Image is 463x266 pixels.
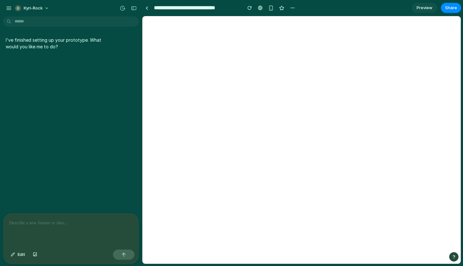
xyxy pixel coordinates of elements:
p: I've finished setting up your prototype. What would you like me to do? [6,37,111,50]
button: Edit [8,250,28,260]
span: Preview [417,5,432,11]
span: Edit [18,251,25,258]
span: kyri-rock [24,5,43,11]
button: kyri-rock [12,3,52,13]
a: Preview [412,3,437,13]
span: Share [445,5,457,11]
button: Share [441,3,461,13]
